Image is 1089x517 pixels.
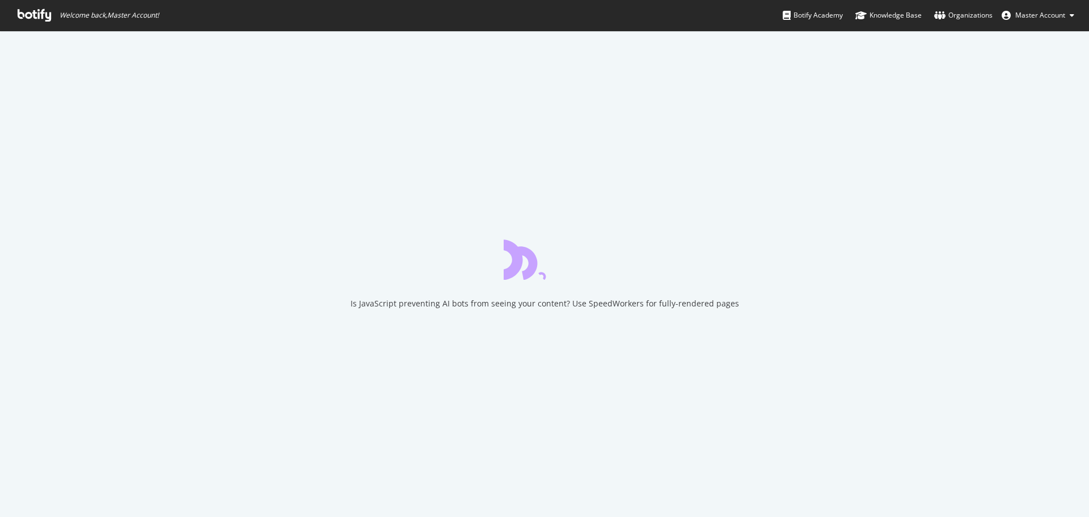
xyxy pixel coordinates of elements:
[504,239,585,280] div: animation
[783,10,843,21] div: Botify Academy
[351,298,739,309] div: Is JavaScript preventing AI bots from seeing your content? Use SpeedWorkers for fully-rendered pages
[855,10,922,21] div: Knowledge Base
[934,10,993,21] div: Organizations
[1015,10,1065,20] span: Master Account
[993,6,1083,24] button: Master Account
[60,11,159,20] span: Welcome back, Master Account !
